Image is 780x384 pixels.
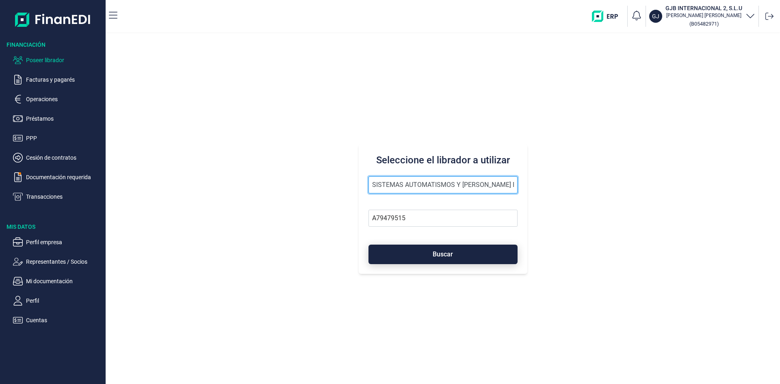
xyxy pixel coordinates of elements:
[368,176,518,193] input: Seleccione la razón social
[13,192,102,202] button: Transacciones
[368,245,518,264] button: Buscar
[652,12,659,20] p: GJ
[26,94,102,104] p: Operaciones
[665,12,742,19] p: [PERSON_NAME] [PERSON_NAME]
[649,4,755,28] button: GJGJB INTERNACIONAL 2, S.L.U[PERSON_NAME] [PERSON_NAME](B05482971)
[13,257,102,267] button: Representantes / Socios
[665,4,742,12] h3: GJB INTERNACIONAL 2, S.L.U
[13,114,102,124] button: Préstamos
[26,114,102,124] p: Préstamos
[592,11,624,22] img: erp
[13,75,102,85] button: Facturas y pagarés
[13,315,102,325] button: Cuentas
[26,276,102,286] p: Mi documentación
[26,55,102,65] p: Poseer librador
[26,172,102,182] p: Documentación requerida
[26,133,102,143] p: PPP
[13,237,102,247] button: Perfil empresa
[368,154,518,167] h3: Seleccione el librador a utilizar
[26,315,102,325] p: Cuentas
[13,276,102,286] button: Mi documentación
[13,153,102,163] button: Cesión de contratos
[433,251,453,257] span: Buscar
[26,75,102,85] p: Facturas y pagarés
[26,153,102,163] p: Cesión de contratos
[368,210,518,227] input: Busque por NIF
[13,55,102,65] button: Poseer librador
[26,296,102,306] p: Perfil
[13,94,102,104] button: Operaciones
[13,133,102,143] button: PPP
[13,296,102,306] button: Perfil
[26,192,102,202] p: Transacciones
[15,7,91,33] img: Logo de aplicación
[689,21,719,27] small: Copiar cif
[26,237,102,247] p: Perfil empresa
[26,257,102,267] p: Representantes / Socios
[13,172,102,182] button: Documentación requerida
